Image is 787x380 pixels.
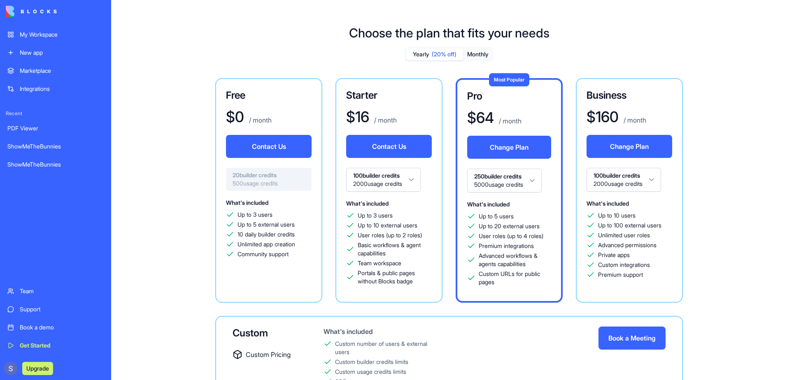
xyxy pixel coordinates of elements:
div: Custom builder credits limits [335,358,408,366]
h1: $ 0 [226,109,244,125]
a: Integrations [2,81,109,97]
span: Portals & public pages without Blocks badge [358,269,432,285]
div: New app [20,49,104,57]
h1: $ 16 [346,109,369,125]
button: Upgrade [22,362,53,375]
span: 10 daily builder credits [237,230,295,239]
a: New app [2,44,109,61]
h1: $ 160 [587,109,619,125]
span: Custom integrations [598,261,650,269]
div: Team [20,287,104,295]
h3: Free [226,89,312,102]
button: Change Plan [587,135,672,158]
a: Marketplace [2,63,109,79]
span: Up to 100 external users [598,221,661,229]
div: What's included [324,327,438,336]
span: Community support [237,250,289,258]
button: Monthly [463,49,492,60]
div: Book a demo [20,323,104,331]
span: Up to 3 users [237,211,272,219]
a: ShowMeTheBunnies [2,156,109,173]
div: PDF Viewer [7,124,104,132]
span: Recent [2,110,109,117]
span: Up to 5 users [479,212,514,220]
span: Unlimited user roles [598,231,650,239]
div: Custom usage credits limits [335,368,406,376]
div: Support [20,305,104,313]
span: 500 usage credits [233,179,305,188]
div: Custom [233,327,297,340]
span: (20% off) [432,50,456,58]
span: User roles (up to 4 roles) [479,232,543,240]
span: Up to 10 users [598,211,636,220]
button: Book a Meeting [598,327,666,350]
p: / month [622,115,646,125]
h1: $ 64 [467,109,494,126]
span: Advanced permissions [598,241,657,249]
span: Basic workflows & agent capabilities [358,241,432,257]
p: / month [497,116,522,126]
button: Contact Us [226,135,312,158]
button: Contact Us [346,135,432,158]
span: Premium support [598,271,643,279]
span: Up to 20 external users [479,222,540,230]
a: Team [2,283,109,299]
div: Get Started [20,341,104,350]
div: ShowMeTheBunnies [7,142,104,151]
a: PDF Viewer [2,120,109,137]
a: Book a demo [2,319,109,336]
span: 20 builder credits [233,171,305,179]
img: ACg8ocJg4p_dPqjhSL03u1SIVTGQdpy5AIiJU7nt3TQW-L-gyDNKzg=s96-c [4,362,17,375]
button: Change Plan [467,136,551,159]
img: logo [6,6,57,17]
p: / month [247,115,272,125]
span: Private apps [598,251,630,259]
span: What's included [587,200,629,207]
div: Custom number of users & external users [335,340,438,356]
span: Advanced workflows & agents capabilities [479,252,551,268]
span: Up to 3 users [358,211,393,220]
span: User roles (up to 2 roles) [358,231,422,239]
span: Most Popular [494,76,524,83]
span: Team workspace [358,259,401,267]
span: Custom Pricing [246,350,291,359]
span: Up to 5 external users [237,220,295,229]
span: Up to 10 external users [358,221,417,229]
h3: Business [587,89,672,102]
h3: Pro [467,90,551,103]
span: Premium integrations [479,242,534,250]
div: My Workspace [20,30,104,39]
div: ShowMeTheBunnies [7,160,104,169]
a: ShowMeTheBunnies [2,138,109,155]
span: Custom URLs for public pages [479,270,551,286]
span: What's included [467,201,510,208]
div: Marketplace [20,67,104,75]
a: My Workspace [2,26,109,43]
h1: Choose the plan that fits your needs [349,25,550,40]
h3: Starter [346,89,432,102]
span: What's included [226,199,268,206]
a: Support [2,301,109,317]
span: Unlimited app creation [237,240,295,248]
span: What's included [346,200,389,207]
p: / month [373,115,397,125]
a: Upgrade [22,364,53,372]
button: Yearly [406,49,463,60]
div: Integrations [20,85,104,93]
a: Get Started [2,337,109,354]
